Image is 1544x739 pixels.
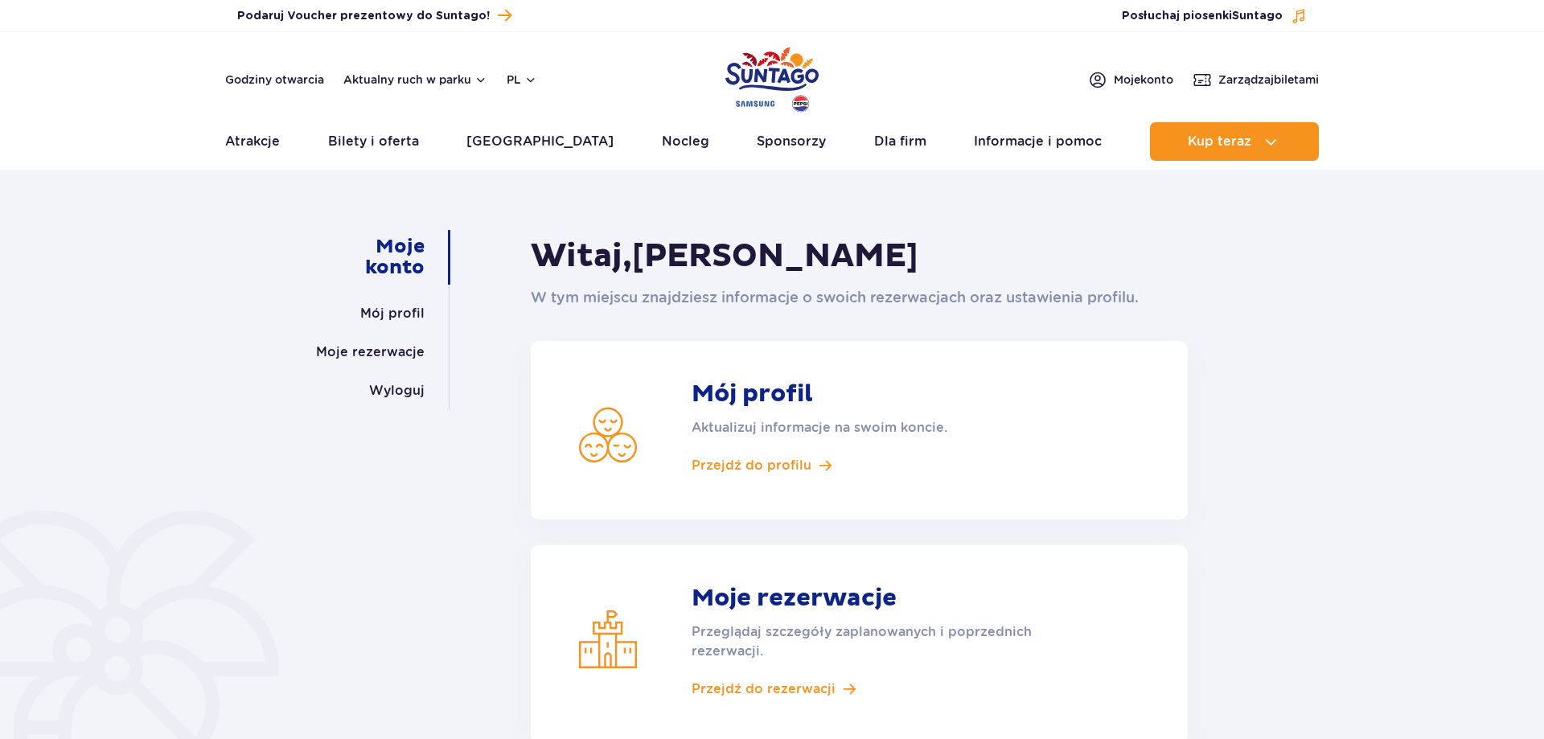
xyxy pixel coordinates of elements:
[360,294,425,333] a: Mój profil
[632,236,918,277] span: [PERSON_NAME]
[466,122,614,161] a: [GEOGRAPHIC_DATA]
[1122,8,1307,24] button: Posłuchaj piosenkiSuntago
[692,622,1070,661] p: Przeglądaj szczegóły zaplanowanych i poprzednich rezerwacji.
[1150,122,1319,161] button: Kup teraz
[328,122,419,161] a: Bilety i oferta
[692,380,1070,409] strong: Mój profil
[237,5,511,27] a: Podaruj Voucher prezentowy do Suntago!
[874,122,926,161] a: Dla firm
[692,418,1070,437] p: Aktualizuj informacje na swoim koncie.
[692,680,1070,698] a: Przejdź do rezerwacji
[507,72,537,88] button: pl
[1193,70,1319,89] a: Zarządzajbiletami
[531,236,1188,277] h1: Witaj,
[692,457,811,474] span: Przejdź do profilu
[692,457,1070,474] a: Przejdź do profilu
[316,333,425,372] a: Moje rezerwacje
[343,73,487,86] button: Aktualny ruch w parku
[974,122,1102,161] a: Informacje i pomoc
[369,372,425,410] a: Wyloguj
[1122,8,1283,24] span: Posłuchaj piosenki
[1232,10,1283,22] span: Suntago
[1088,70,1173,89] a: Mojekonto
[662,122,709,161] a: Nocleg
[692,680,836,698] span: Przejdź do rezerwacji
[320,230,425,285] a: Moje konto
[531,286,1188,309] p: W tym miejscu znajdziesz informacje o swoich rezerwacjach oraz ustawienia profilu.
[237,8,490,24] span: Podaruj Voucher prezentowy do Suntago!
[1114,72,1173,88] span: Moje konto
[1188,134,1251,149] span: Kup teraz
[692,584,1070,613] strong: Moje rezerwacje
[757,122,826,161] a: Sponsorzy
[225,122,280,161] a: Atrakcje
[725,40,819,114] a: Park of Poland
[225,72,324,88] a: Godziny otwarcia
[1218,72,1319,88] span: Zarządzaj biletami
